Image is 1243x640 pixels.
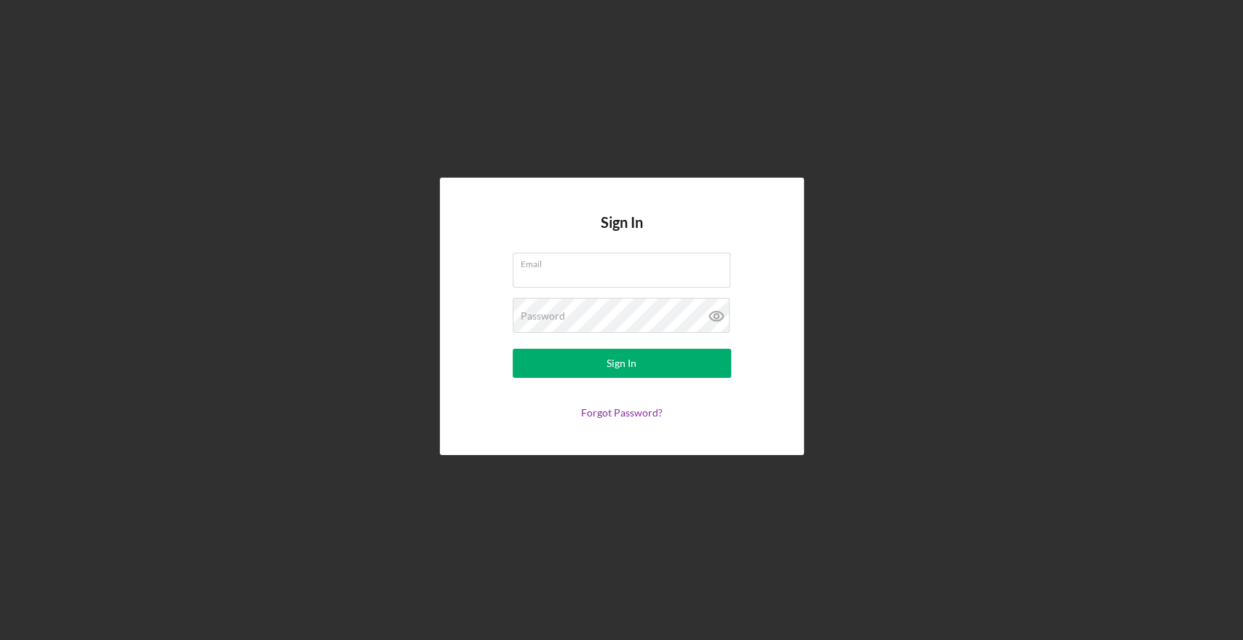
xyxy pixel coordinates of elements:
label: Email [521,253,730,269]
h4: Sign In [601,214,643,253]
div: Sign In [607,349,636,378]
label: Password [521,310,565,322]
a: Forgot Password? [581,406,663,419]
button: Sign In [513,349,731,378]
